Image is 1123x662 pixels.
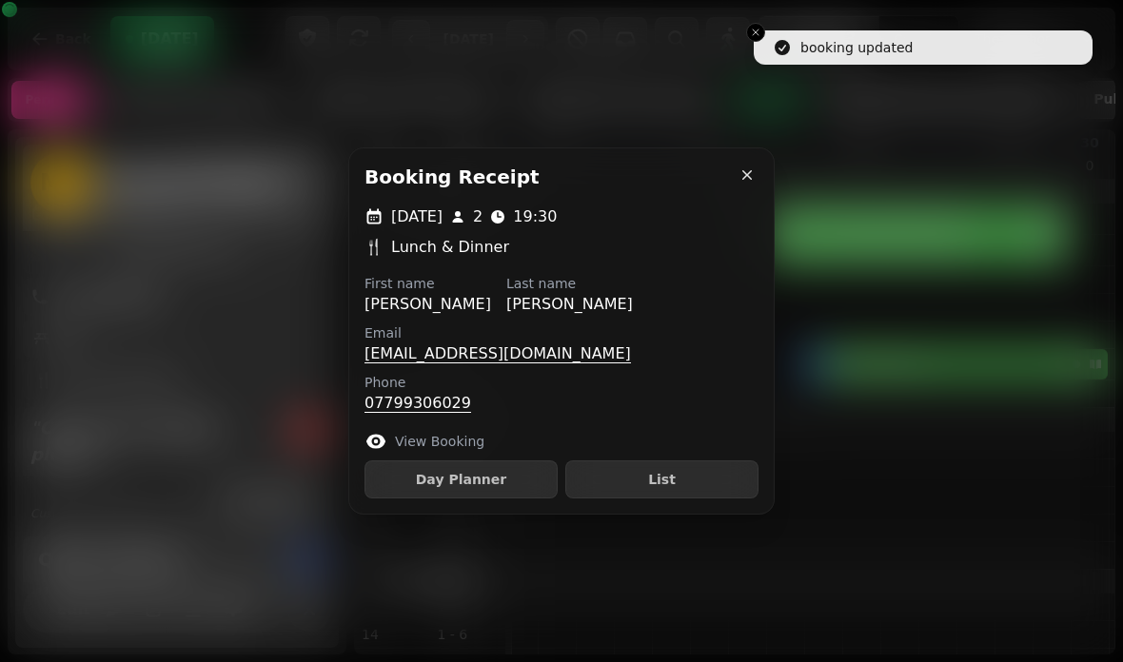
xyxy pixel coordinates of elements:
button: Day Planner [364,460,558,498]
label: Last name [506,274,633,293]
label: Email [364,323,631,342]
button: List [565,460,759,498]
span: Day Planner [381,473,542,486]
label: Phone [364,373,471,392]
h2: Booking receipt [364,164,540,190]
p: Lunch & Dinner [391,236,509,259]
p: [DATE] [391,205,443,228]
label: First name [364,274,491,293]
label: View Booking [395,432,484,451]
p: [PERSON_NAME] [506,293,633,316]
p: 19:30 [513,205,557,228]
p: 🍴 [364,236,384,259]
p: [PERSON_NAME] [364,293,491,316]
span: List [581,473,742,486]
p: 2 [473,205,483,228]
